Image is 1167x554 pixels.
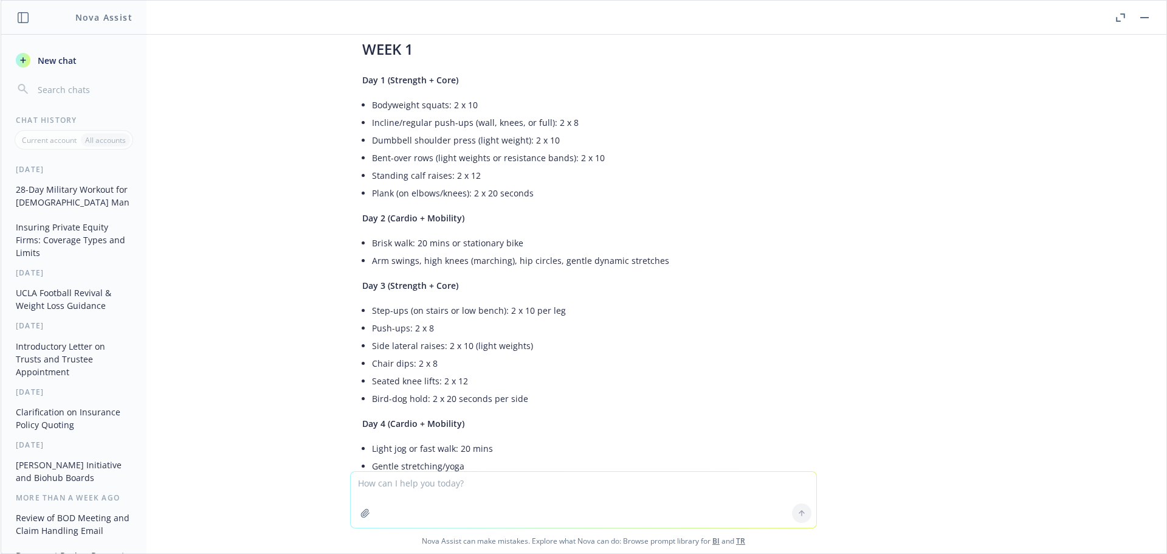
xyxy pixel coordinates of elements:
li: Dumbbell shoulder press (light weight): 2 x 10 [372,131,805,149]
li: Standing calf raises: 2 x 12 [372,167,805,184]
button: New chat [11,49,137,71]
li: Side lateral raises: 2 x 10 (light weights) [372,337,805,355]
div: [DATE] [1,387,146,397]
button: 28-Day Military Workout for [DEMOGRAPHIC_DATA] Man [11,179,137,212]
div: [DATE] [1,440,146,450]
li: Seated knee lifts: 2 x 12 [372,372,805,390]
li: Push-ups: 2 x 8 [372,319,805,337]
span: New chat [35,54,77,67]
div: [DATE] [1,320,146,331]
div: More than a week ago [1,493,146,503]
li: Bird-dog hold: 2 x 20 seconds per side [372,390,805,407]
li: Chair dips: 2 x 8 [372,355,805,372]
div: [DATE] [1,268,146,278]
li: Bent-over rows (light weights or resistance bands): 2 x 10 [372,149,805,167]
button: UCLA Football Revival & Weight Loss Guidance [11,283,137,316]
a: BI [712,536,720,546]
span: Day 4 (Cardio + Mobility) [362,418,464,429]
p: Current account [22,135,77,145]
li: Step-ups (on stairs or low bench): 2 x 10 per leg [372,302,805,319]
li: Light jog or fast walk: 20 mins [372,440,805,457]
div: [DATE] [1,164,146,175]
li: Bodyweight squats: 2 x 10 [372,96,805,114]
li: Arm swings, high knees (marching), hip circles, gentle dynamic stretches [372,252,805,269]
button: Review of BOD Meeting and Claim Handling Email [11,508,137,541]
div: Chat History [1,115,146,125]
li: Plank (on elbows/knees): 2 x 20 seconds [372,184,805,202]
li: Gentle stretching/yoga [372,457,805,475]
button: Introductory Letter on Trusts and Trustee Appointment [11,336,137,382]
button: Insuring Private Equity Firms: Coverage Types and Limits [11,217,137,263]
li: Brisk walk: 20 mins or stationary bike [372,234,805,252]
a: TR [736,536,745,546]
span: WEEK 1 [362,39,413,59]
button: Clarification on Insurance Policy Quoting [11,402,137,435]
h1: Nova Assist [75,11,133,24]
span: Day 1 (Strength + Core) [362,74,458,86]
span: Day 2 (Cardio + Mobility) [362,212,464,224]
span: Nova Assist can make mistakes. Explore what Nova can do: Browse prompt library for and [5,528,1162,553]
p: All accounts [85,135,126,145]
button: [PERSON_NAME] Initiative and Biohub Boards [11,455,137,488]
input: Search chats [35,81,132,98]
li: Incline/regular push-ups (wall, knees, or full): 2 x 8 [372,114,805,131]
span: Day 3 (Strength + Core) [362,280,458,291]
